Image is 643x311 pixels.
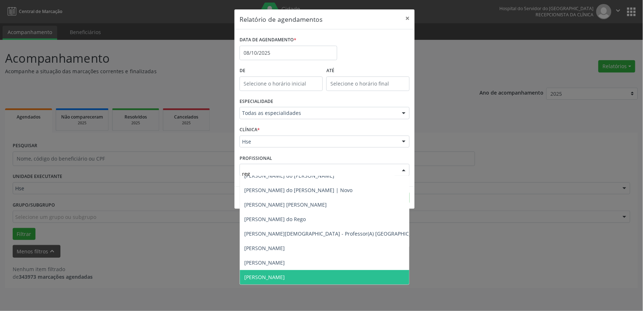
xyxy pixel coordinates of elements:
span: [PERSON_NAME] [244,245,285,252]
input: Selecione o horário inicial [240,76,323,91]
label: CLÍNICA [240,124,260,136]
button: Close [400,9,415,27]
span: [PERSON_NAME] do [PERSON_NAME] | Novo [244,187,352,194]
label: PROFISSIONAL [240,153,272,164]
span: [PERSON_NAME] [244,259,285,266]
span: [PERSON_NAME][DEMOGRAPHIC_DATA] - Professor(A) [GEOGRAPHIC_DATA] [244,230,426,237]
span: [PERSON_NAME] [PERSON_NAME] [244,201,327,208]
span: Hse [242,138,395,145]
label: ESPECIALIDADE [240,96,273,107]
input: Selecione uma data ou intervalo [240,46,337,60]
label: De [240,65,323,76]
label: ATÉ [326,65,410,76]
span: Todas as especialidades [242,109,395,117]
h5: Relatório de agendamentos [240,14,322,24]
input: Selecione o horário final [326,76,410,91]
label: DATA DE AGENDAMENTO [240,34,296,46]
input: Selecione um profissional [242,166,395,181]
span: [PERSON_NAME] do Rego [244,216,306,223]
span: [PERSON_NAME] [244,274,285,281]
